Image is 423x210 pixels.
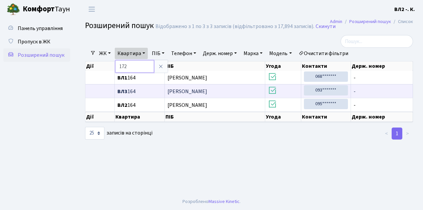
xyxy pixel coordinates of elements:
th: ПІБ [165,61,265,71]
span: [PERSON_NAME] [167,74,207,81]
th: Квартира [115,112,165,122]
a: Марка [241,48,265,59]
label: записів на сторінці [85,127,152,140]
input: Пошук... [341,35,413,48]
b: Комфорт [23,4,55,14]
b: ВЛ3 [117,88,127,95]
a: Massive Kinetic [208,198,240,205]
div: Відображено з 1 по 3 з 3 записів (відфільтровано з 17,894 записів). [155,23,314,30]
div: Розроблено . [182,198,241,205]
span: Розширений пошук [85,20,154,31]
b: ВЛ2 [117,101,127,109]
a: Очистити фільтри [296,48,351,59]
a: ПІБ [149,48,167,59]
span: Таун [23,4,70,15]
span: - [354,102,410,108]
th: ПІБ [165,112,265,122]
nav: breadcrumb [320,15,423,29]
button: Переключити навігацію [83,4,100,15]
span: 164 [117,89,162,94]
a: Модель [267,48,294,59]
a: ВЛ2 -. К. [394,5,415,13]
span: 164 [117,75,162,80]
span: [PERSON_NAME] [167,88,207,95]
span: Пропуск в ЖК [18,38,50,45]
a: Скинути [316,23,336,30]
span: 164 [117,102,162,108]
th: Держ. номер [351,112,413,122]
a: Квартира [115,48,148,59]
img: logo.png [7,3,20,16]
li: Список [391,18,413,25]
select: записів на сторінці [85,127,104,140]
b: ВЛ1 [117,74,127,81]
a: Телефон [168,48,199,59]
span: - [354,75,410,80]
a: Панель управління [3,22,70,35]
th: Дії [85,112,115,122]
span: - [354,89,410,94]
span: Розширений пошук [18,51,64,59]
a: Держ. номер [200,48,240,59]
a: 1 [392,128,402,140]
span: Панель управління [18,25,63,32]
th: Дії [85,61,115,71]
a: Admin [330,18,342,25]
span: [PERSON_NAME] [167,101,207,109]
th: Контакти [301,112,351,122]
a: ЖК [96,48,113,59]
a: Розширений пошук [3,48,70,62]
a: Розширений пошук [349,18,391,25]
a: Пропуск в ЖК [3,35,70,48]
th: Держ. номер [351,61,413,71]
th: Контакти [301,61,351,71]
b: ВЛ2 -. К. [394,6,415,13]
th: Угода [265,112,301,122]
th: Угода [265,61,301,71]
